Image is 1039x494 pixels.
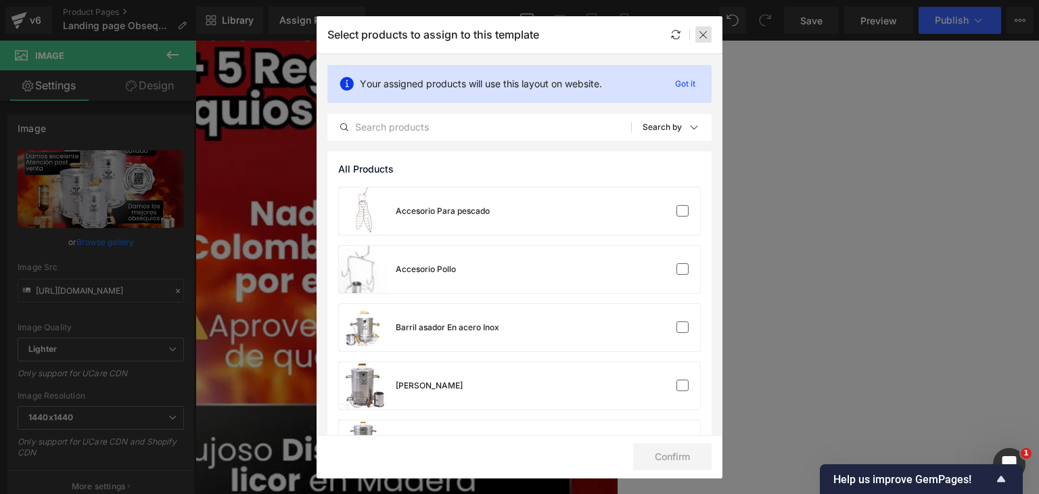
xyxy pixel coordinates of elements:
div: Accesorio Para pescado [396,205,490,217]
a: product-img [339,304,388,351]
span: All Products [338,164,394,175]
a: product-img [339,420,388,468]
a: product-img [339,246,388,293]
div: Accesorio Pollo [396,263,456,275]
p: Select products to assign to this template [327,28,539,41]
div: [PERSON_NAME] [396,380,463,392]
p: Got it [670,76,701,92]
iframe: Intercom live chat [993,448,1025,480]
p: Search by [643,122,682,132]
span: Help us improve GemPages! [833,473,993,486]
p: Your assigned products will use this layout on website. [360,76,602,91]
a: product-img [339,187,388,235]
button: Confirm [633,443,712,470]
span: 1 [1021,448,1032,459]
input: Search products [328,119,631,135]
button: Show survey - Help us improve GemPages! [833,471,1009,487]
a: product-img [339,362,388,409]
div: Barril asador En acero Inox [396,321,499,334]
